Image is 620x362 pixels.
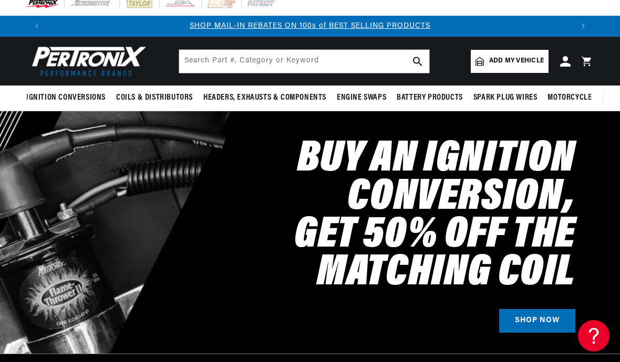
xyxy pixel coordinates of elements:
[198,86,332,110] summary: Headers, Exhausts & Components
[468,86,543,110] summary: Spark Plug Wires
[499,309,575,333] a: SHOP NOW
[26,92,106,103] span: Ignition Conversions
[547,92,592,103] span: Motorcycle
[332,86,391,110] summary: Engine Swaps
[126,141,575,292] h2: Buy an Ignition Conversion, Get 50% off the Matching Coil
[116,92,193,103] span: Coils & Distributors
[47,20,573,32] div: 2 of 3
[542,86,597,110] summary: Motorcycle
[111,86,198,110] summary: Coils & Distributors
[337,92,386,103] span: Engine Swaps
[406,50,429,73] button: search button
[179,50,429,73] input: Search Part #, Category or Keyword
[26,16,47,37] button: Translation missing: en.sections.announcements.previous_announcement
[397,92,463,103] span: Battery Products
[203,92,326,103] span: Headers, Exhausts & Components
[471,50,549,73] a: Add my vehicle
[26,43,147,79] img: Pertronix
[190,22,430,30] a: SHOP MAIL-IN REBATES ON 100s of BEST SELLING PRODUCTS
[391,86,468,110] summary: Battery Products
[26,86,111,110] summary: Ignition Conversions
[47,20,573,32] div: Announcement
[489,56,544,66] span: Add my vehicle
[573,16,594,37] button: Translation missing: en.sections.announcements.next_announcement
[473,92,538,103] span: Spark Plug Wires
